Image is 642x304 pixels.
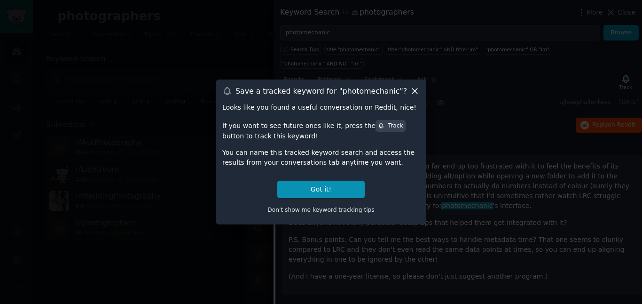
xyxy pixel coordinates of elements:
button: Got it! [277,181,365,198]
div: Looks like you found a useful conversation on Reddit, nice! [222,103,420,112]
div: If you want to see future ones like it, press the button to track this keyword! [222,119,420,141]
div: You can name this tracked keyword search and access the results from your conversations tab anyti... [222,148,420,168]
div: Track [378,122,403,130]
span: Don't show me keyword tracking tips [267,207,375,213]
h3: Save a tracked keyword for " photomechanic "? [235,86,407,96]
